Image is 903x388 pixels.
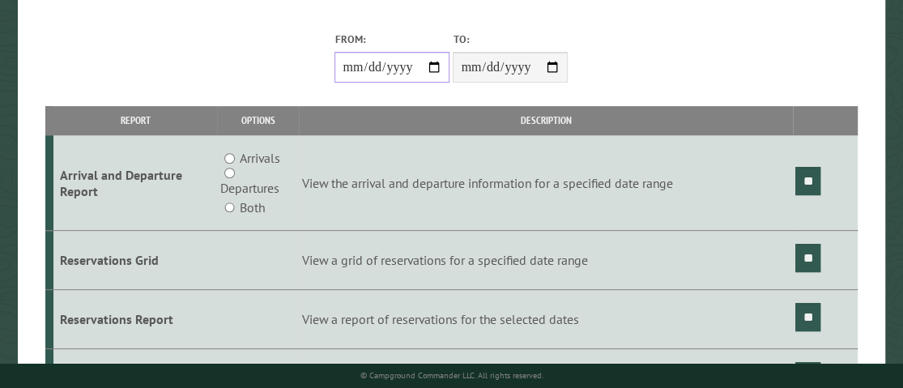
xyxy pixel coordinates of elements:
img: tab_domain_overview_orange.svg [44,102,57,115]
div: v 4.0.25 [45,26,79,39]
div: Domain: [DOMAIN_NAME] [42,42,178,55]
td: Arrival and Departure Report [53,135,218,231]
td: View a grid of reservations for a specified date range [299,231,793,290]
th: Description [299,106,793,134]
img: logo_orange.svg [26,26,39,39]
img: website_grey.svg [26,42,39,55]
label: Departures [220,178,279,198]
img: tab_keywords_by_traffic_grey.svg [161,102,174,115]
label: From: [334,32,449,47]
div: Domain Overview [62,104,145,114]
td: View a report of reservations for the selected dates [299,289,793,348]
td: Reservations Grid [53,231,218,290]
td: Reservations Report [53,289,218,348]
div: Keywords by Traffic [179,104,273,114]
td: View the arrival and departure information for a specified date range [299,135,793,231]
label: Arrivals [239,148,279,168]
label: Both [239,198,264,217]
small: © Campground Commander LLC. All rights reserved. [360,370,543,381]
th: Options [217,106,299,134]
th: Report [53,106,218,134]
label: To: [453,32,568,47]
